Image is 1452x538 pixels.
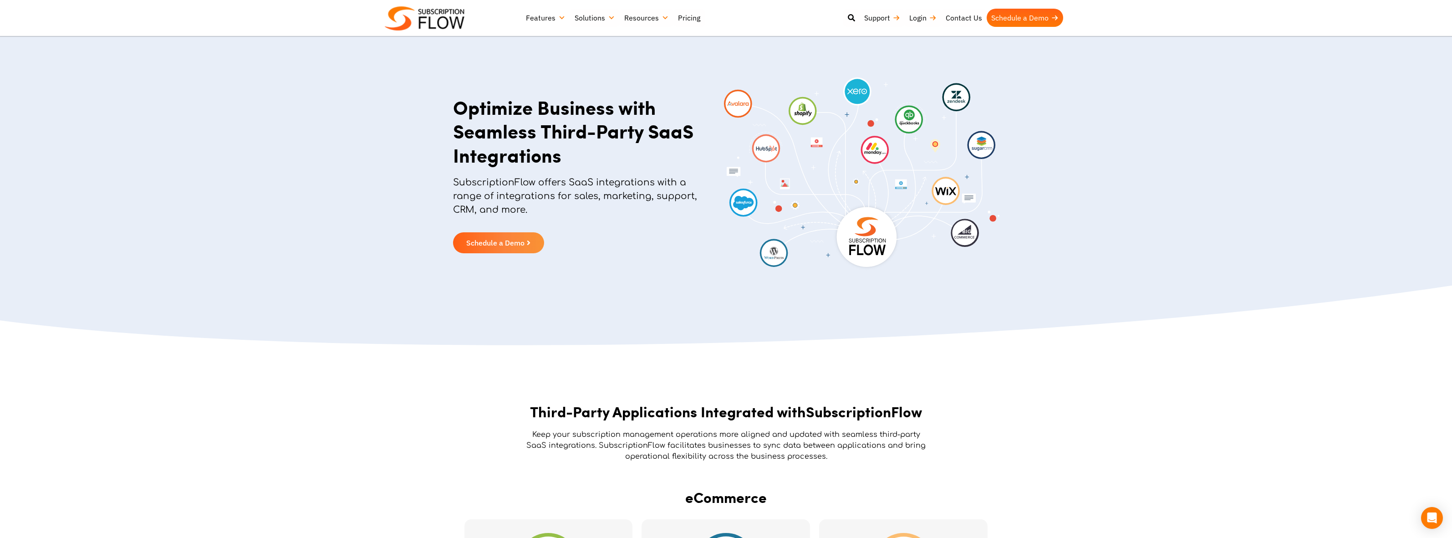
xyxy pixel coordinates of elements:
a: Features [521,9,570,27]
a: Schedule a Demo [453,232,544,253]
h2: eCommerce [460,489,993,506]
span: SubscriptionFlow [806,401,922,422]
a: Resources [620,9,673,27]
p: Keep your subscription management operations more aligned and updated with seamless third-party S... [526,429,927,462]
h2: Third-Party Applications Integrated with [503,403,949,420]
a: Login [905,9,941,27]
img: Subscriptionflow [385,6,464,31]
a: Pricing [673,9,705,27]
h1: Optimize Business with Seamless Third-Party SaaS Integrations [453,95,701,167]
a: Schedule a Demo [987,9,1063,27]
p: SubscriptionFlow offers SaaS integrations with a range of integrations for sales, marketing, supp... [453,176,701,226]
div: Open Intercom Messenger [1421,507,1443,529]
a: Contact Us [941,9,987,27]
span: Schedule a Demo [466,239,525,246]
a: Support [860,9,905,27]
img: SaaS Integrations [724,77,999,272]
a: Solutions [570,9,620,27]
